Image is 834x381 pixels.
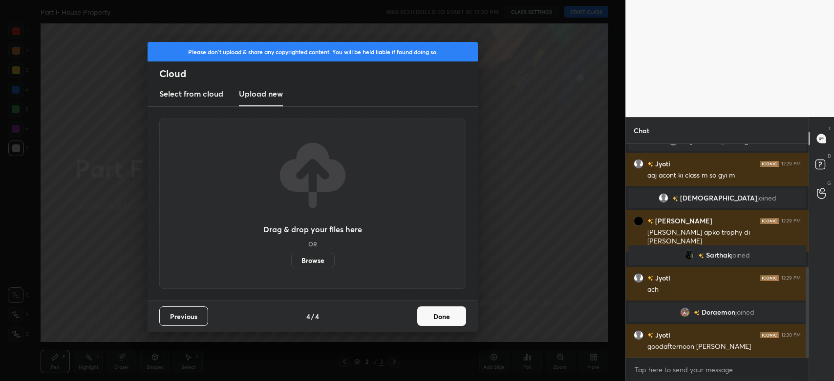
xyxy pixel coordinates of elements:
div: goodafternoon [PERSON_NAME] [647,342,801,352]
div: aaj acont ki class m so gyi m [647,171,801,180]
button: Previous [159,306,208,326]
span: joined [747,137,766,145]
span: joined [731,251,750,259]
h6: [PERSON_NAME] [653,216,712,226]
div: 12:29 PM [781,275,801,281]
span: [PERSON_NAME] [690,137,747,145]
div: 12:29 PM [781,218,801,224]
span: joined [757,194,776,202]
img: no-rating-badge.077c3623.svg [698,253,704,259]
img: default.png [634,273,643,283]
span: [DEMOGRAPHIC_DATA] [680,194,757,202]
img: no-rating-badge.077c3623.svg [672,196,678,201]
div: [PERSON_NAME] apko trophy di [PERSON_NAME] [647,228,801,246]
p: Chat [626,118,657,143]
img: default.png [634,330,643,340]
span: joined [735,308,754,316]
img: iconic-dark.1390631f.png [760,218,779,224]
h3: Select from cloud [159,88,223,100]
button: Done [417,306,466,326]
h6: Jyoti [653,330,670,340]
img: iconic-dark.1390631f.png [760,332,779,338]
img: iconic-dark.1390631f.png [760,275,779,281]
img: default.png [659,193,668,203]
h4: / [311,311,314,321]
img: 62926b773acf452eba01c796c3415993.jpg [634,216,643,226]
h3: Upload new [239,88,283,100]
h4: 4 [315,311,319,321]
div: 12:30 PM [781,332,801,338]
img: no-rating-badge.077c3623.svg [647,161,653,167]
div: ach [647,285,801,295]
span: Sarthak [706,251,731,259]
img: fed050bd1c774118bd392d138043e64e.jpg [684,250,694,260]
div: 12:29 PM [781,161,801,167]
img: no-rating-badge.077c3623.svg [694,310,700,316]
h2: Cloud [159,67,478,80]
h6: Jyoti [653,159,670,169]
img: b76fd72a1046433ca7b2fdb869f18626.jpg [680,307,690,317]
div: grid [626,144,809,358]
h6: Jyoti [653,273,670,283]
h4: 4 [306,311,310,321]
p: D [828,152,831,160]
h5: OR [308,241,317,247]
span: Doraemon [702,308,735,316]
img: no-rating-badge.077c3623.svg [647,276,653,281]
p: G [827,180,831,187]
img: default.png [634,159,643,169]
img: iconic-dark.1390631f.png [760,161,779,167]
div: Please don't upload & share any copyrighted content. You will be held liable if found doing so. [148,42,478,61]
h3: Drag & drop your files here [263,225,362,233]
img: no-rating-badge.077c3623.svg [647,219,653,224]
img: no-rating-badge.077c3623.svg [647,333,653,338]
p: T [828,125,831,132]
